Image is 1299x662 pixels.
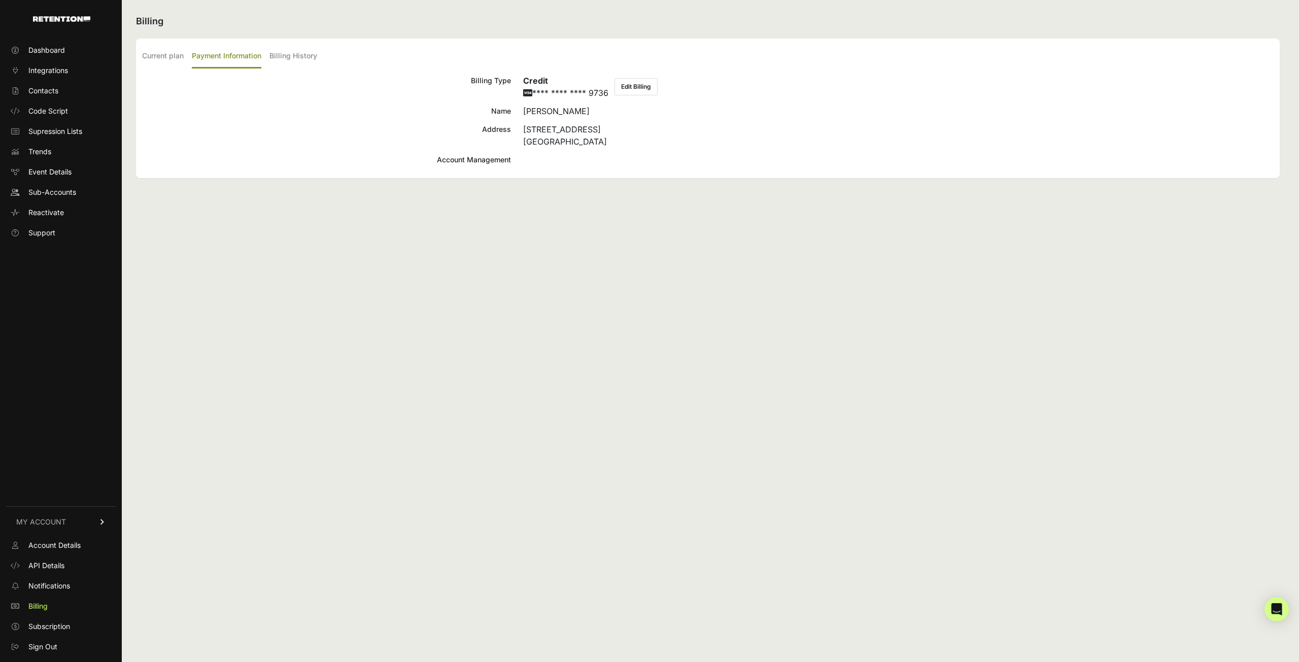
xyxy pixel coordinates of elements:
span: Integrations [28,65,68,76]
a: Account Details [6,537,116,553]
span: Dashboard [28,45,65,55]
a: Trends [6,144,116,160]
button: Edit Billing [614,78,658,95]
div: Open Intercom Messenger [1264,597,1289,621]
label: Current plan [142,45,184,68]
a: Integrations [6,62,116,79]
div: Address [142,123,511,148]
div: Account Management [142,154,511,166]
a: MY ACCOUNT [6,506,116,537]
label: Payment Information [192,45,261,68]
a: Dashboard [6,42,116,58]
span: Subscription [28,621,70,632]
h6: Credit [523,75,608,87]
span: Contacts [28,86,58,96]
a: Contacts [6,83,116,99]
a: Code Script [6,103,116,119]
span: Sub-Accounts [28,187,76,197]
a: Supression Lists [6,123,116,140]
a: Billing [6,598,116,614]
div: [PERSON_NAME] [523,105,1274,117]
a: Sign Out [6,639,116,655]
div: Name [142,105,511,117]
a: API Details [6,558,116,574]
span: Event Details [28,167,72,177]
span: Billing [28,601,48,611]
div: [STREET_ADDRESS] [GEOGRAPHIC_DATA] [523,123,1274,148]
a: Subscription [6,618,116,635]
span: Notifications [28,581,70,591]
span: Supression Lists [28,126,82,136]
span: MY ACCOUNT [16,517,66,527]
span: Reactivate [28,207,64,218]
label: Billing History [269,45,317,68]
a: Reactivate [6,204,116,221]
a: Sub-Accounts [6,184,116,200]
span: Sign Out [28,642,57,652]
div: Billing Type [142,75,511,99]
span: Account Details [28,540,81,550]
span: Code Script [28,106,68,116]
h2: Billing [136,14,1280,28]
a: Support [6,225,116,241]
span: Support [28,228,55,238]
a: Notifications [6,578,116,594]
span: Trends [28,147,51,157]
a: Event Details [6,164,116,180]
span: API Details [28,561,64,571]
img: Retention.com [33,16,90,22]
